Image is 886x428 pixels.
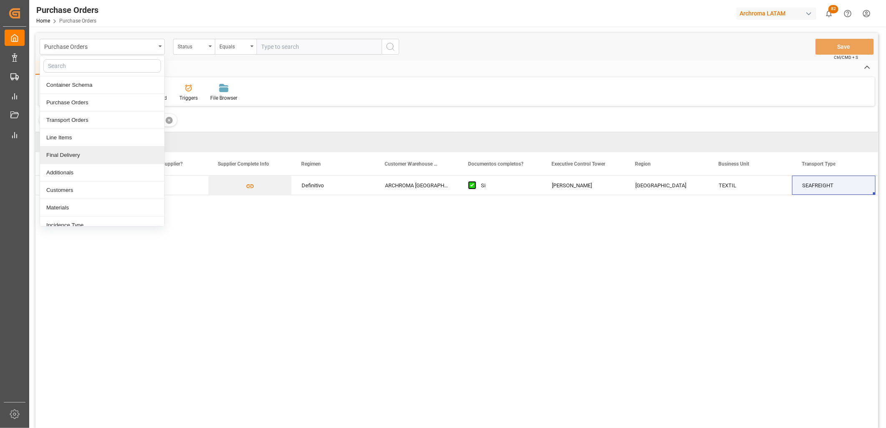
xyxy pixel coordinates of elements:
[219,41,248,50] div: Equals
[40,199,164,217] div: Materials
[44,41,156,51] div: Purchase Orders
[215,39,257,55] button: open menu
[210,94,237,102] div: File Browser
[736,5,820,21] button: Archroma LATAM
[802,176,866,195] div: SEAFREIGHT
[40,94,164,111] div: Purchase Orders
[802,161,836,167] span: Transport Type
[178,41,206,50] div: Status
[173,39,215,55] button: open menu
[40,181,164,199] div: Customers
[35,60,64,75] div: Home
[816,39,874,55] button: Save
[35,176,86,195] div: Press SPACE to select this row.
[40,39,165,55] button: close menu
[838,4,857,23] button: Help Center
[635,176,699,195] div: [GEOGRAPHIC_DATA]
[43,59,161,73] input: Search
[468,161,524,167] span: Documentos completos?
[257,39,382,55] input: Type to search
[36,4,98,16] div: Purchase Orders
[820,4,838,23] button: show 82 new notifications
[36,18,50,24] a: Home
[40,76,164,94] div: Container Schema
[40,217,164,234] div: Incidence Type
[382,39,399,55] button: search button
[40,164,164,181] div: Additionals
[635,161,651,167] span: Region
[736,8,816,20] div: Archroma LATAM
[302,176,365,195] div: Definitivo
[166,117,173,124] div: ✕
[375,176,458,195] div: ARCHROMA [GEOGRAPHIC_DATA] S.A.S
[834,54,858,60] span: Ctrl/CMD + S
[385,161,440,167] span: Customer Warehouse Name
[179,94,198,102] div: Triggers
[828,5,838,13] span: 82
[718,161,749,167] span: Business Unit
[709,176,792,195] div: TEXTIL
[218,161,269,167] span: Supplier Complete Info
[301,161,321,167] span: Regimen
[551,161,605,167] span: Executive Control Tower
[40,111,164,129] div: Transport Orders
[40,129,164,146] div: Line Items
[40,146,164,164] div: Final Delivery
[481,176,532,195] div: Si
[552,176,615,195] div: [PERSON_NAME]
